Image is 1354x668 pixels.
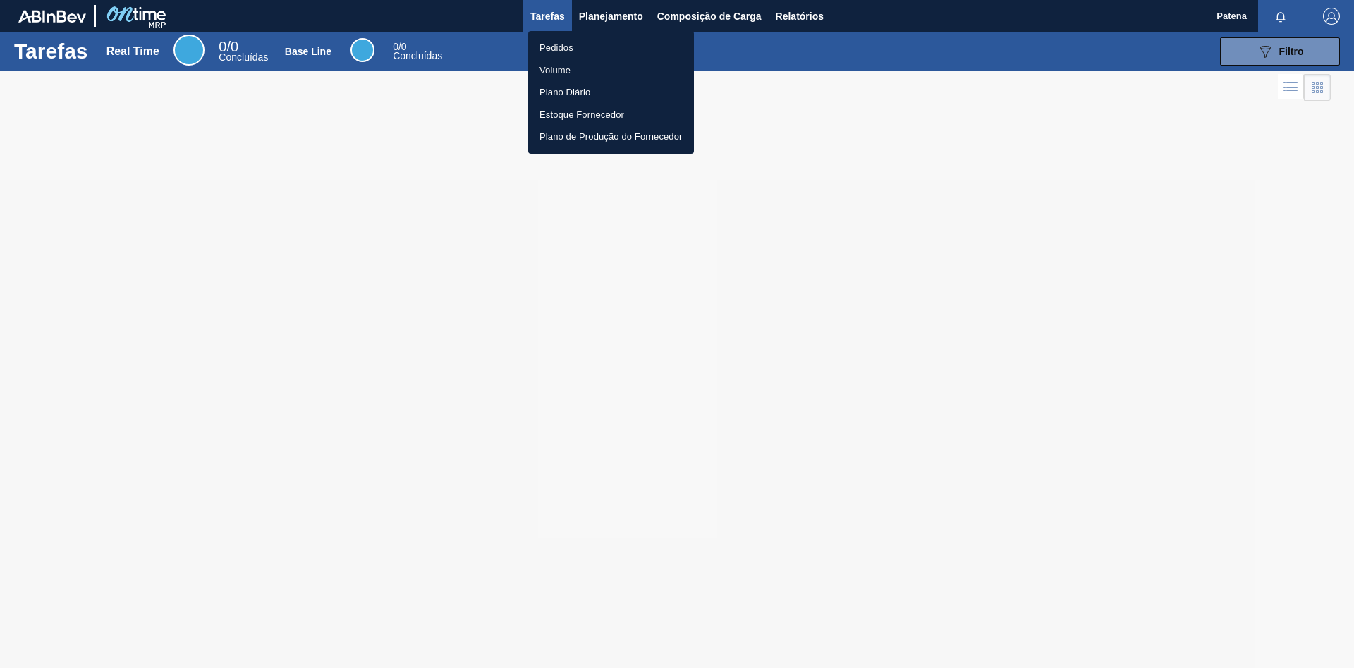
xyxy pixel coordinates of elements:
a: Pedidos [528,37,694,59]
a: Plano de Produção do Fornecedor [528,126,694,148]
a: Volume [528,59,694,82]
a: Estoque Fornecedor [528,104,694,126]
a: Plano Diário [528,81,694,104]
